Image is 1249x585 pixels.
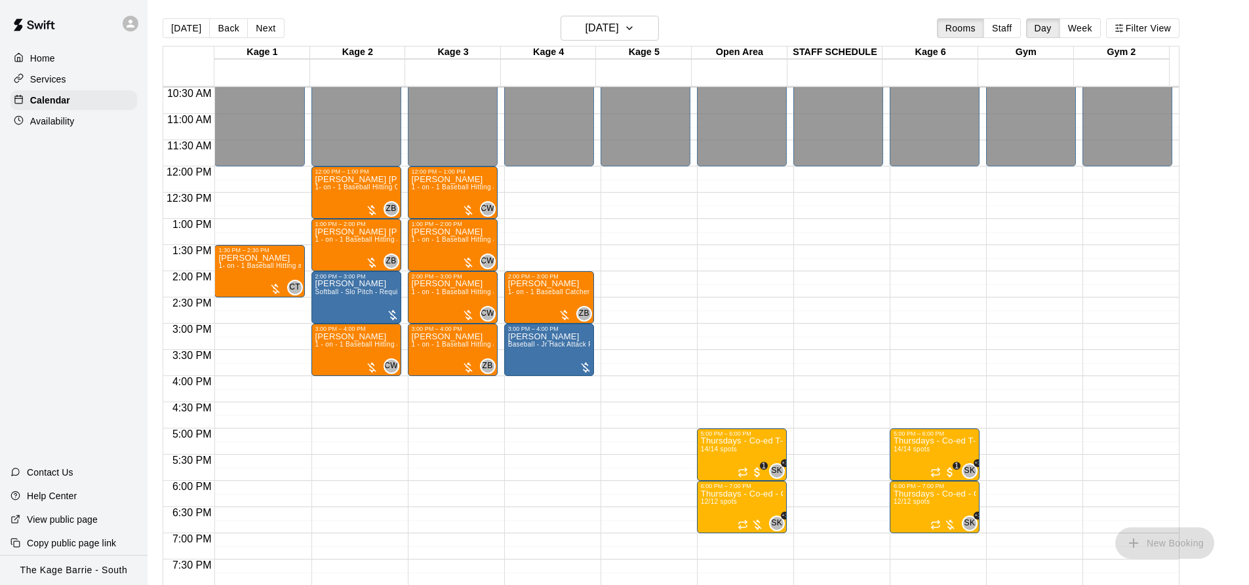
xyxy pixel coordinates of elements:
[964,517,976,530] span: SK
[169,350,215,361] span: 3:30 PM
[579,307,589,320] span: ZB
[311,324,401,376] div: 3:00 PM – 4:00 PM: Maxim McMeekin
[1106,18,1180,38] button: Filter View
[751,466,764,479] span: 1 / 14 customers have paid
[501,47,597,59] div: Kage 4
[169,297,215,309] span: 2:30 PM
[169,507,215,518] span: 6:30 PM
[27,513,98,526] p: View public page
[311,219,401,271] div: 1:00 PM – 2:00 PM: Griffin McIntosh-Shepley
[483,360,493,373] span: ZB
[169,481,215,492] span: 6:00 PM
[894,430,947,437] div: 5:00 PM – 6:00 PM
[389,254,399,269] span: Zach Biery
[701,483,755,489] div: 6:00 PM – 7:00 PM
[738,519,748,530] span: Recurring event
[412,168,469,175] div: 12:00 PM – 1:00 PM
[169,402,215,413] span: 4:30 PM
[480,201,496,217] div: Cole White
[508,273,562,280] div: 2:00 PM – 3:00 PM
[508,326,562,332] div: 3:00 PM – 4:00 PM
[771,517,782,530] span: SK
[943,466,957,479] span: 1 / 14 customers have paid
[480,358,496,374] div: Zach Biery
[585,19,619,37] h6: [DATE]
[1026,18,1060,38] button: Day
[412,236,551,243] span: 1 - on - 1 Baseball Hitting and Pitching Clinic
[27,537,116,550] p: Copy public page link
[890,481,980,533] div: 6:00 PM – 7:00 PM: Thursdays - Co-ed - Coach Pitch League - 6U - 7U
[692,47,787,59] div: Open Area
[169,455,215,466] span: 5:30 PM
[769,516,785,531] div: Steve Kotlarz
[412,341,551,348] span: 1 - on - 1 Baseball Hitting and Pitching Clinic
[561,16,659,41] button: [DATE]
[504,271,594,324] div: 2:00 PM – 3:00 PM: Talon Brock
[169,324,215,335] span: 3:00 PM
[930,519,941,530] span: Recurring event
[771,464,782,478] span: SK
[504,324,594,376] div: 3:00 PM – 4:00 PM: Wes CROZIER
[890,428,980,481] div: 5:00 PM – 6:00 PM: Thursdays - Co-ed T-Ball League - 4U - 5U
[481,307,494,320] span: CW
[480,306,496,322] div: Cole White
[408,219,498,271] div: 1:00 PM – 2:00 PM: Ben Hardie
[315,168,372,175] div: 12:00 PM – 1:00 PM
[930,467,941,478] span: Recurring event
[209,18,248,38] button: Back
[508,341,757,348] span: Baseball - Jr Hack Attack Pitching Machine - Perfect for all ages and skill levels!
[408,166,498,219] div: 12:00 PM – 1:00 PM: Jack Berry
[974,512,981,519] span: +1
[315,288,507,295] span: Softball - Slo Pitch - Requires second person to feed machine
[738,467,748,478] span: Recurring event
[508,288,613,295] span: 1- on - 1 Baseball Catchers Clinic
[894,483,947,489] div: 6:00 PM – 7:00 PM
[937,18,984,38] button: Rooms
[412,273,466,280] div: 2:00 PM – 3:00 PM
[774,516,785,531] span: Steve Kotlarz & 1 other
[964,464,976,478] span: SK
[389,358,399,374] span: Cole White
[978,47,1074,59] div: Gym
[408,271,498,324] div: 2:00 PM – 3:00 PM: Tommy Hardie
[30,94,70,107] p: Calendar
[408,324,498,376] div: 3:00 PM – 4:00 PM: 1 - on - 1 Baseball Hitting and Pitching Clinic
[315,341,455,348] span: 1 - on - 1 Baseball Hitting and Pitching Clinic
[386,202,397,216] span: ZB
[384,201,399,217] div: Zach Biery
[701,498,737,505] span: 12/12 spots filled
[169,376,215,387] span: 4:00 PM
[27,466,73,479] p: Contact Us
[485,201,496,217] span: Cole White
[10,69,137,89] a: Services
[164,114,215,125] span: 11:00 AM
[310,47,406,59] div: Kage 2
[412,326,466,332] div: 3:00 PM – 4:00 PM
[164,140,215,151] span: 11:30 AM
[247,18,284,38] button: Next
[967,463,978,479] span: Steve Kotlarz & 1 other
[169,219,215,230] span: 1:00 PM
[760,462,768,470] span: 1
[582,306,592,322] span: Zach Biery
[967,516,978,531] span: Steve Kotlarz & 1 other
[412,221,466,227] div: 1:00 PM – 2:00 PM
[405,47,501,59] div: Kage 3
[315,236,455,243] span: 1 - on - 1 Baseball Hitting and Pitching Clinic
[10,48,137,68] div: Home
[218,247,272,254] div: 1:30 PM – 2:30 PM
[315,326,369,332] div: 3:00 PM – 4:00 PM
[315,221,369,227] div: 1:00 PM – 2:00 PM
[894,445,930,453] span: 14/14 spots filled
[787,47,883,59] div: STAFF SCHEDULE
[164,88,215,99] span: 10:30 AM
[214,47,310,59] div: Kage 1
[769,463,785,479] div: Steve Kotlarz
[882,47,978,59] div: Kage 6
[701,430,755,437] div: 5:00 PM – 6:00 PM
[412,288,551,295] span: 1 - on - 1 Baseball Hitting and Pitching Clinic
[311,166,401,219] div: 12:00 PM – 1:00 PM: Griffin McIntosh-Shepley
[962,463,978,479] div: Steve Kotlarz
[481,255,494,268] span: CW
[781,512,789,519] span: +1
